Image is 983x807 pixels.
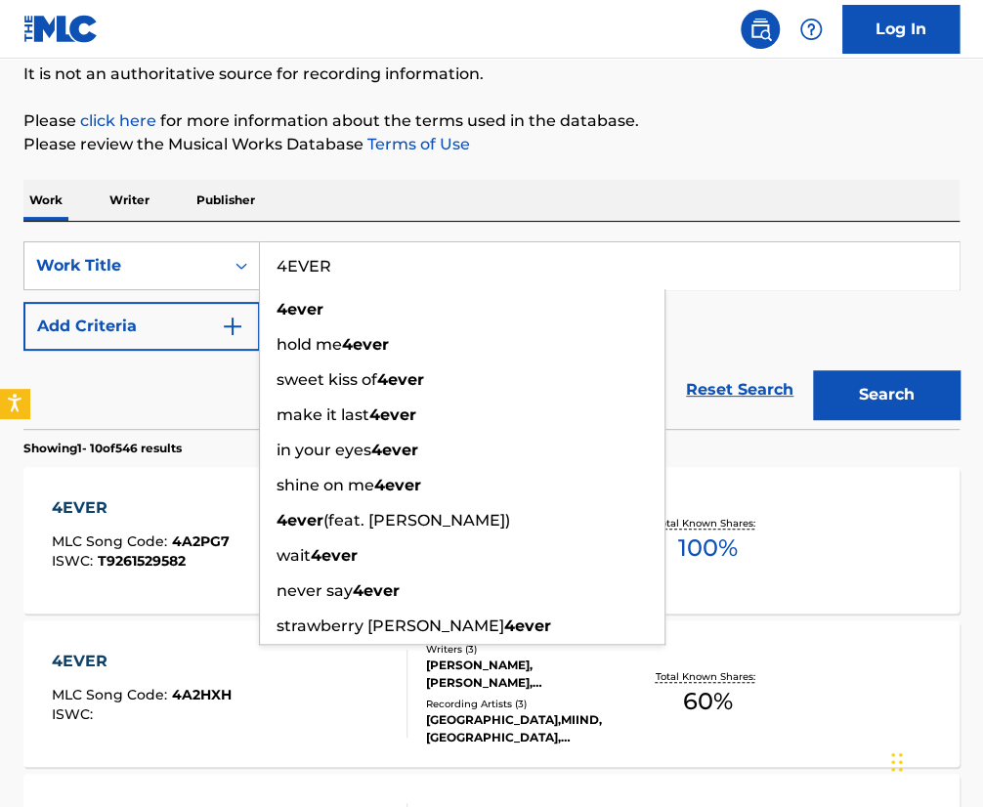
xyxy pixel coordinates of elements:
strong: 4ever [342,335,389,354]
span: in your eyes [277,441,371,459]
a: Terms of Use [363,135,470,153]
span: ISWC : [52,552,98,570]
p: It is not an authoritative source for recording information. [23,63,960,86]
img: search [748,18,772,41]
span: T9261529582 [98,552,186,570]
span: sweet kiss of [277,370,377,389]
strong: 4ever [369,405,416,424]
span: 4A2PG7 [172,532,230,550]
img: 9d2ae6d4665cec9f34b9.svg [221,315,244,338]
span: MLC Song Code : [52,532,172,550]
p: Total Known Shares: [655,669,759,684]
span: shine on me [277,476,374,494]
strong: 4ever [371,441,418,459]
span: 100 % [677,531,737,566]
strong: 4ever [504,616,551,635]
p: Total Known Shares: [655,516,759,531]
span: 60 % [682,684,732,719]
a: Public Search [741,10,780,49]
img: help [799,18,823,41]
div: [PERSON_NAME], [PERSON_NAME], [PERSON_NAME] [426,657,630,692]
img: MLC Logo [23,15,99,43]
iframe: Chat Widget [885,713,983,807]
a: Reset Search [676,368,803,411]
div: Help [791,10,831,49]
strong: 4ever [377,370,424,389]
span: hold me [277,335,342,354]
p: Please for more information about the terms used in the database. [23,109,960,133]
a: click here [80,111,156,130]
button: Search [813,370,960,419]
div: Writers ( 3 ) [426,642,630,657]
div: Work Title [36,254,212,277]
a: 4EVERMLC Song Code:4A2PG7ISWC:T9261529582Writers (1)[PERSON_NAME]Recording Artists (0)Total Known... [23,467,960,614]
div: Recording Artists ( 3 ) [426,697,630,711]
p: Work [23,180,68,221]
p: Please review the Musical Works Database [23,133,960,156]
span: strawberry [PERSON_NAME] [277,616,504,635]
strong: 4ever [311,546,358,565]
span: (feat. [PERSON_NAME]) [323,511,510,530]
div: 4EVER [52,650,232,673]
span: never say [277,581,353,600]
span: ISWC : [52,705,98,723]
strong: 4ever [277,300,323,319]
p: Writer [104,180,155,221]
div: 4EVER [52,496,230,520]
span: MLC Song Code : [52,686,172,703]
strong: 4ever [353,581,400,600]
span: 4A2HXH [172,686,232,703]
div: [GEOGRAPHIC_DATA],MIIND, [GEOGRAPHIC_DATA], [GEOGRAPHIC_DATA] [426,711,630,746]
form: Search Form [23,241,960,429]
div: Drag [891,733,903,791]
strong: 4ever [374,476,421,494]
span: make it last [277,405,369,424]
span: wait [277,546,311,565]
a: Log In [842,5,960,54]
strong: 4ever [277,511,323,530]
a: 4EVERMLC Song Code:4A2HXHISWC:Writers (3)[PERSON_NAME], [PERSON_NAME], [PERSON_NAME]Recording Art... [23,620,960,767]
p: Publisher [191,180,261,221]
button: Add Criteria [23,302,260,351]
p: Showing 1 - 10 of 546 results [23,440,182,457]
